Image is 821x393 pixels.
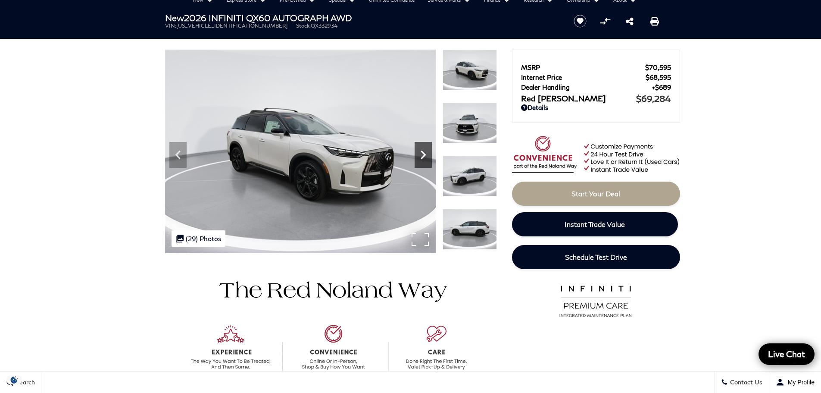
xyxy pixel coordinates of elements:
a: Share this New 2026 INFINITI QX60 AUTOGRAPH AWD [626,16,634,26]
button: Compare Vehicle [599,15,612,28]
span: Stock: [296,22,311,29]
span: $70,595 [645,63,671,71]
span: MSRP [521,63,645,71]
a: Dealer Handling $689 [521,83,671,91]
span: Instant Trade Value [565,220,625,228]
span: Live Chat [764,349,809,359]
img: New 2026 2T RAD WHT INFINITI AUTOGRAPH AWD image 3 [443,103,497,144]
span: $689 [652,83,671,91]
button: Open user profile menu [769,371,821,393]
div: (29) Photos [172,230,225,247]
a: MSRP $70,595 [521,63,671,71]
a: Instant Trade Value [512,212,678,236]
img: Opt-Out Icon [4,375,24,384]
strong: New [165,13,184,23]
span: Dealer Handling [521,83,652,91]
span: VIN: [165,22,176,29]
span: $68,595 [646,73,671,81]
img: New 2026 2T RAD WHT INFINITI AUTOGRAPH AWD image 2 [165,50,436,253]
span: Start Your Deal [571,189,620,198]
span: Schedule Test Drive [565,253,627,261]
div: Previous [169,142,187,168]
a: Internet Price $68,595 [521,73,671,81]
h1: 2026 INFINITI QX60 AUTOGRAPH AWD [165,13,559,22]
img: New 2026 2T RAD WHT INFINITI AUTOGRAPH AWD image 4 [443,156,497,197]
button: Save vehicle [571,14,590,28]
a: Details [521,104,671,111]
a: Start Your Deal [512,182,680,206]
span: $69,284 [636,93,671,104]
span: Red [PERSON_NAME] [521,94,636,103]
img: New 2026 2T RAD WHT INFINITI AUTOGRAPH AWD image 5 [443,209,497,250]
span: My Profile [784,379,815,386]
a: Red [PERSON_NAME] $69,284 [521,93,671,104]
img: New 2026 2T RAD WHT INFINITI AUTOGRAPH AWD image 2 [443,50,497,91]
span: [US_VEHICLE_IDENTIFICATION_NUMBER] [176,22,287,29]
div: Next [415,142,432,168]
img: infinitipremiumcare.png [554,283,638,318]
a: Live Chat [759,343,815,365]
span: Search [13,379,35,386]
span: Internet Price [521,73,646,81]
a: Schedule Test Drive [512,245,680,269]
span: QX332934 [311,22,337,29]
section: Click to Open Cookie Consent Modal [4,375,24,384]
span: Contact Us [728,379,762,386]
a: Print this New 2026 INFINITI QX60 AUTOGRAPH AWD [650,16,659,26]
